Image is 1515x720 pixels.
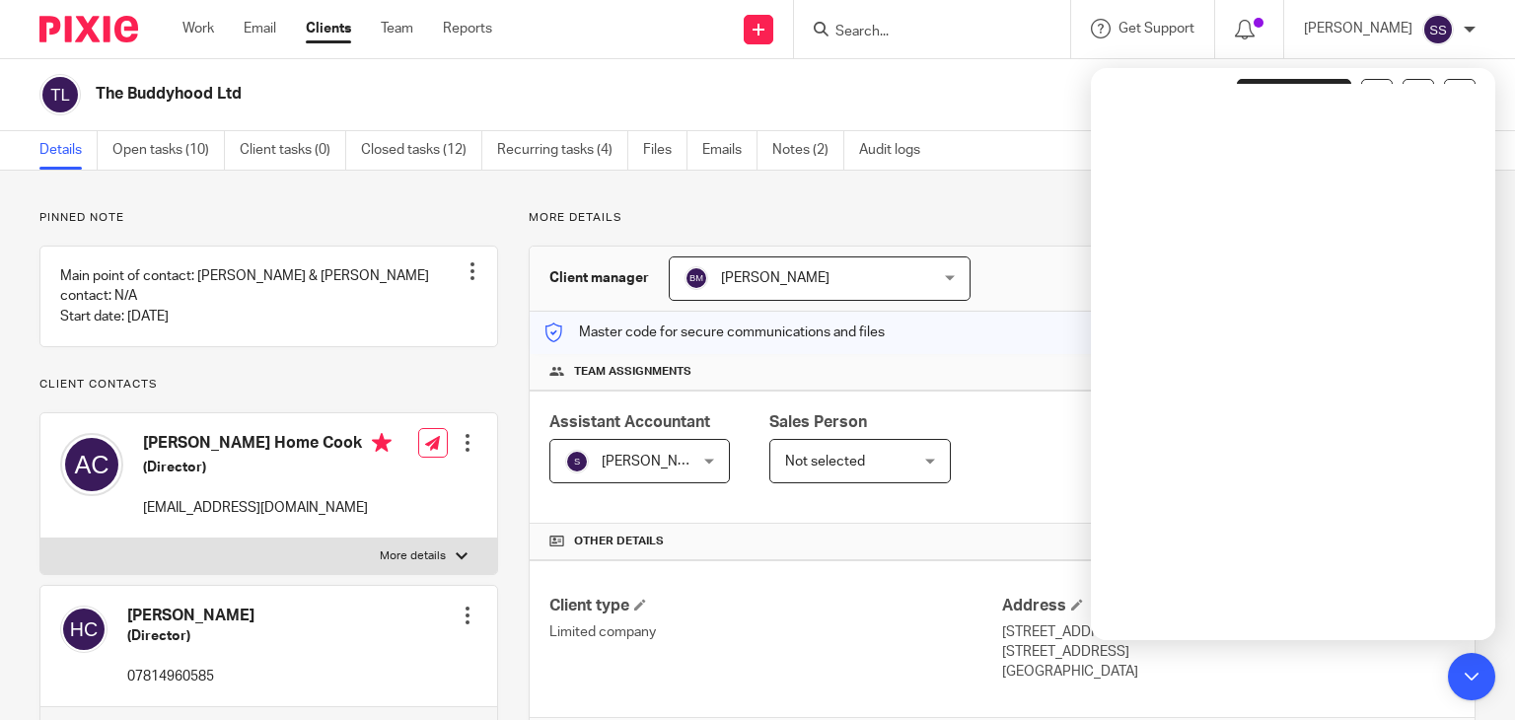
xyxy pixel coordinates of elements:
[372,433,392,453] i: Primary
[127,667,254,686] p: 07814960585
[381,19,413,38] a: Team
[39,377,498,393] p: Client contacts
[60,433,123,496] img: svg%3E
[544,323,885,342] p: Master code for secure communications and files
[772,131,844,170] a: Notes (2)
[143,498,392,518] p: [EMAIL_ADDRESS][DOMAIN_NAME]
[1002,596,1455,616] h4: Address
[143,458,392,477] h5: (Director)
[1304,19,1412,38] p: [PERSON_NAME]
[60,606,108,653] img: svg%3E
[549,414,710,430] span: Assistant Accountant
[785,455,865,468] span: Not selected
[529,210,1476,226] p: More details
[182,19,214,38] a: Work
[643,131,687,170] a: Files
[769,414,867,430] span: Sales Person
[574,364,691,380] span: Team assignments
[549,622,1002,642] p: Limited company
[1118,22,1194,36] span: Get Support
[39,131,98,170] a: Details
[702,131,757,170] a: Emails
[361,131,482,170] a: Closed tasks (12)
[143,433,392,458] h4: [PERSON_NAME] Home Cook
[380,548,446,564] p: More details
[1002,622,1455,642] p: [STREET_ADDRESS][PERSON_NAME]
[1002,642,1455,662] p: [STREET_ADDRESS]
[112,131,225,170] a: Open tasks (10)
[39,74,81,115] img: svg%3E
[1422,14,1454,45] img: svg%3E
[602,455,722,468] span: [PERSON_NAME] B
[39,210,498,226] p: Pinned note
[685,266,708,290] img: svg%3E
[565,450,589,473] img: svg%3E
[549,596,1002,616] h4: Client type
[127,606,254,626] h4: [PERSON_NAME]
[549,268,649,288] h3: Client manager
[859,131,935,170] a: Audit logs
[721,271,830,285] span: [PERSON_NAME]
[497,131,628,170] a: Recurring tasks (4)
[306,19,351,38] a: Clients
[244,19,276,38] a: Email
[443,19,492,38] a: Reports
[39,16,138,42] img: Pixie
[96,84,985,105] h2: The Buddyhood Ltd
[240,131,346,170] a: Client tasks (0)
[833,24,1011,41] input: Search
[127,626,254,646] h5: (Director)
[1002,662,1455,682] p: [GEOGRAPHIC_DATA]
[574,534,664,549] span: Other details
